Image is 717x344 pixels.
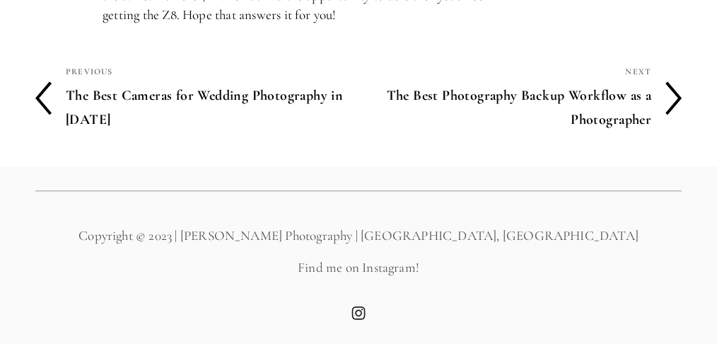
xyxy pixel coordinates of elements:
[35,62,358,134] a: Previous The Best Cameras for Wedding Photography in [DATE]
[358,81,651,134] h4: The Best Photography Backup Workflow as a Photographer
[358,62,682,134] a: Next The Best Photography Backup Workflow as a Photographer
[35,258,682,277] p: Find me on Instagram!
[358,62,651,81] div: Next
[35,227,682,246] p: Copyright © 2023 | [PERSON_NAME] Photography | [GEOGRAPHIC_DATA], [GEOGRAPHIC_DATA]
[66,62,358,81] div: Previous
[66,81,358,134] h4: The Best Cameras for Wedding Photography in [DATE]
[351,306,366,320] a: Instagram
